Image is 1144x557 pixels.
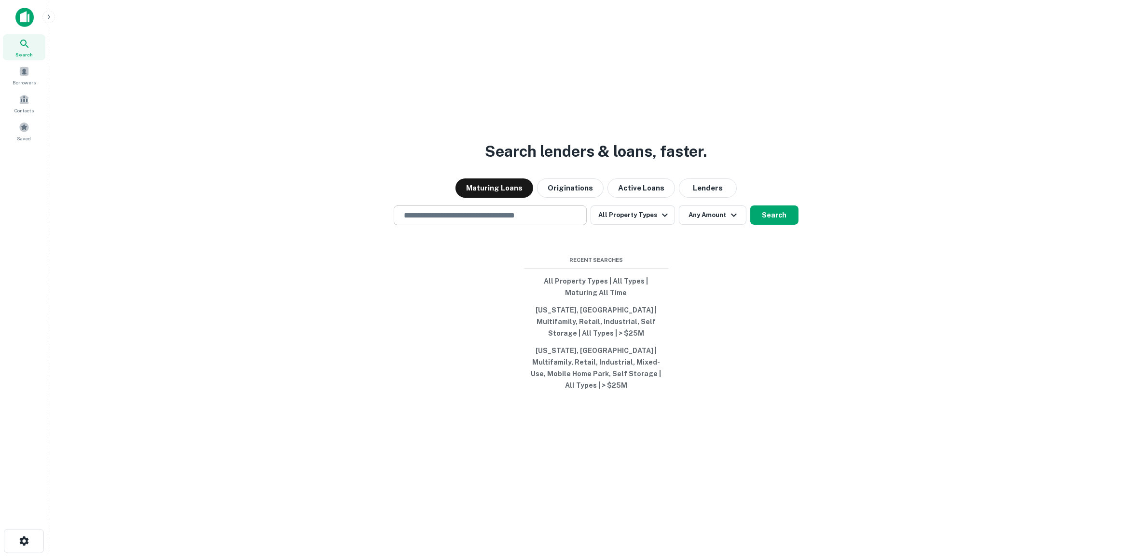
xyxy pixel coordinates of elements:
button: Search [750,205,799,225]
button: [US_STATE], [GEOGRAPHIC_DATA] | Multifamily, Retail, Industrial, Self Storage | All Types | > $25M [524,301,669,342]
button: Any Amount [679,205,746,225]
span: Recent Searches [524,256,669,264]
button: Originations [537,178,604,198]
button: All Property Types [591,205,675,225]
span: Contacts [14,107,34,114]
button: All Property Types | All Types | Maturing All Time [524,272,669,301]
span: Borrowers [13,79,36,86]
a: Search [3,34,45,60]
a: Borrowers [3,62,45,88]
button: [US_STATE], [GEOGRAPHIC_DATA] | Multifamily, Retail, Industrial, Mixed-Use, Mobile Home Park, Sel... [524,342,669,394]
span: Saved [17,135,31,142]
button: Maturing Loans [455,178,533,198]
iframe: Chat Widget [1096,480,1144,526]
img: capitalize-icon.png [15,8,34,27]
a: Saved [3,118,45,144]
span: Search [15,51,33,58]
button: Active Loans [607,178,675,198]
a: Contacts [3,90,45,116]
h3: Search lenders & loans, faster. [485,140,707,163]
button: Lenders [679,178,737,198]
